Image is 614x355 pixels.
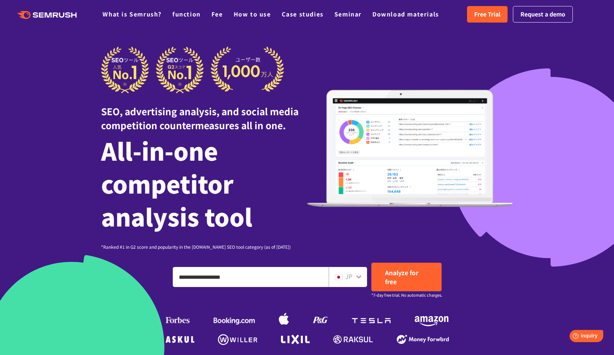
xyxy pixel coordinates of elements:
[371,292,442,298] font: *7-day free trial. No automatic charges.
[467,6,508,23] a: Free Trial
[103,10,162,18] a: What is Semrush?
[173,267,328,287] input: Enter a domain, keyword or URL
[211,10,223,18] a: Fee
[385,268,418,286] font: Analyze for free
[234,10,271,18] a: How to use
[520,10,565,18] font: Request a demo
[101,133,218,167] font: All-in-one
[474,10,500,18] font: Free Trial
[172,10,201,18] a: function
[282,10,324,18] a: Case studies
[513,6,573,23] a: Request a demo
[101,166,252,233] font: competitor analysis tool
[550,327,606,347] iframe: Help widget launcher
[371,263,442,291] a: Analyze for free
[334,10,362,18] a: Seminar
[101,104,299,132] font: SEO, advertising analysis, and social media competition countermeasures all in one.
[101,244,291,250] font: *Ranked #1 in G2 score and popularity in the [DOMAIN_NAME] SEO tool category (as of [DATE])
[372,10,439,18] a: Download materials
[346,272,352,281] font: JP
